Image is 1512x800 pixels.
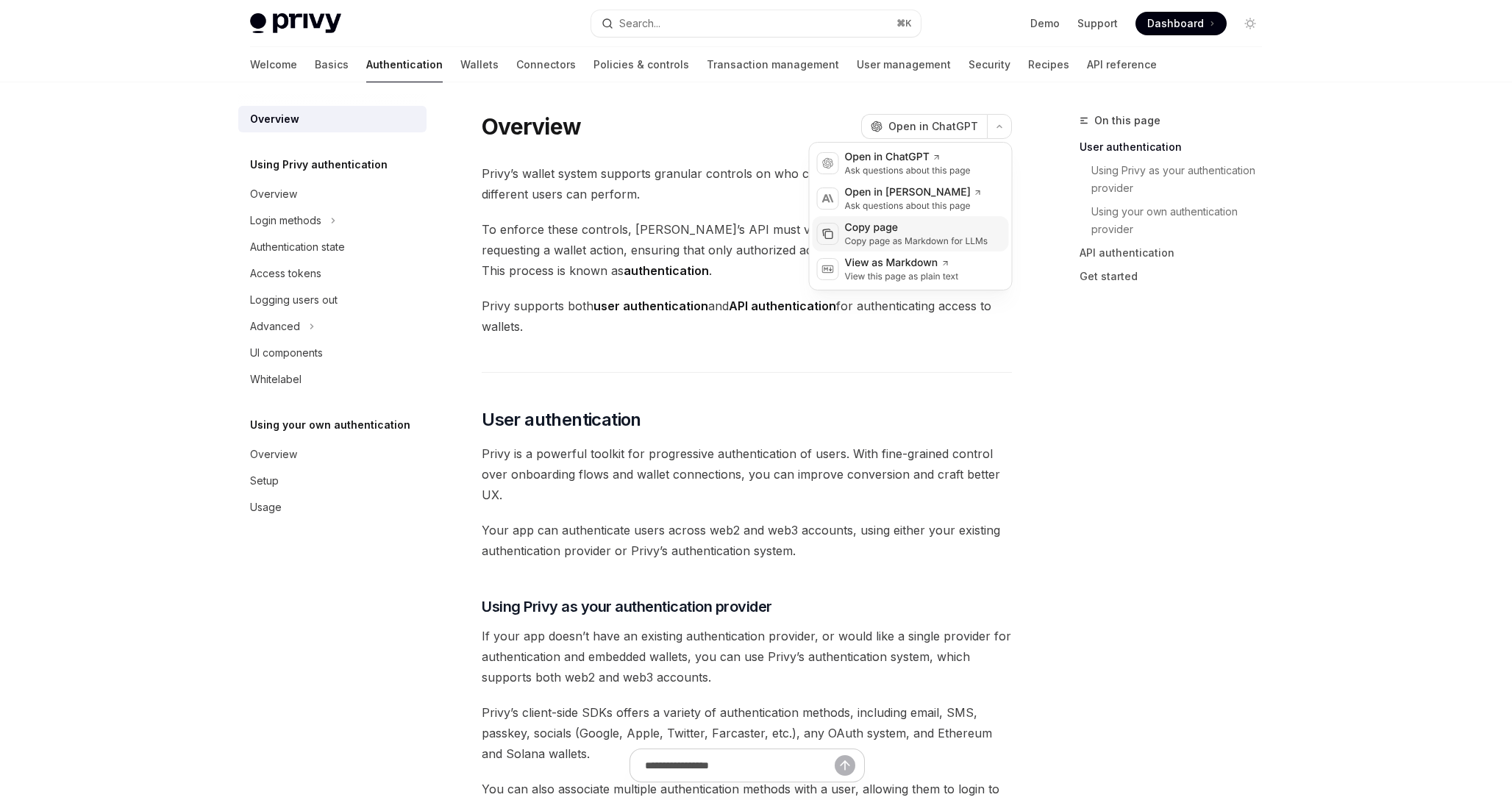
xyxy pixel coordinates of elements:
a: Using your own authentication provider [1080,200,1274,241]
h1: Overview [482,113,581,140]
div: Copy page as Markdown for LLMs [845,235,988,247]
div: Ask questions about this page [845,200,983,212]
a: Authentication [366,47,443,82]
div: Overview [250,185,297,203]
a: Using Privy as your authentication provider [1080,159,1274,200]
a: API authentication [1080,241,1274,265]
a: Dashboard [1135,12,1227,35]
div: Copy page [845,221,988,235]
div: UI components [250,344,323,362]
div: View this page as plain text [845,271,959,282]
a: Get started [1080,265,1274,288]
span: To enforce these controls, [PERSON_NAME]’s API must verify the identity of the party requesting a... [482,219,1012,281]
div: Login methods [250,212,321,229]
div: Ask questions about this page [845,165,971,176]
button: Open search [591,10,921,37]
strong: API authentication [729,299,836,313]
a: Logging users out [238,287,427,313]
button: Toggle Advanced section [238,313,427,340]
span: Privy is a powerful toolkit for progressive authentication of users. With fine-grained control ov... [482,443,1012,505]
div: Whitelabel [250,371,302,388]
button: Toggle Login methods section [238,207,427,234]
span: Privy’s wallet system supports granular controls on who can access wallets and what actions diffe... [482,163,1012,204]
h5: Using your own authentication [250,416,410,434]
span: On this page [1094,112,1160,129]
div: Authentication state [250,238,345,256]
a: Support [1077,16,1118,31]
input: Ask a question... [645,749,835,782]
div: Usage [250,499,282,516]
div: Access tokens [250,265,321,282]
span: Open in ChatGPT [888,119,978,134]
a: Whitelabel [238,366,427,393]
a: UI components [238,340,427,366]
a: Authentication state [238,234,427,260]
a: Setup [238,468,427,494]
div: Overview [250,110,299,128]
span: ⌘ K [896,18,912,29]
span: Your app can authenticate users across web2 and web3 accounts, using either your existing authent... [482,520,1012,561]
h5: Using Privy authentication [250,156,388,174]
a: Overview [238,441,427,468]
div: Setup [250,472,279,490]
div: View as Markdown [845,256,959,271]
a: Demo [1030,16,1060,31]
a: Recipes [1028,47,1069,82]
button: Toggle dark mode [1238,12,1262,35]
a: Wallets [460,47,499,82]
span: Dashboard [1147,16,1204,31]
div: Open in ChatGPT [845,150,971,165]
a: Usage [238,494,427,521]
a: Connectors [516,47,576,82]
a: Policies & controls [593,47,689,82]
span: User authentication [482,408,641,432]
button: Send message [835,755,855,776]
a: Transaction management [707,47,839,82]
a: Basics [315,47,349,82]
a: Overview [238,106,427,132]
strong: authentication [624,263,709,278]
a: User management [857,47,951,82]
span: Using Privy as your authentication provider [482,596,772,617]
button: Open in ChatGPT [861,114,987,139]
div: Logging users out [250,291,338,309]
div: Open in [PERSON_NAME] [845,185,983,200]
span: Privy’s client-side SDKs offers a variety of authentication methods, including email, SMS, passke... [482,702,1012,764]
a: Overview [238,181,427,207]
a: Access tokens [238,260,427,287]
strong: user authentication [593,299,708,313]
div: Search... [619,15,660,32]
a: Security [969,47,1010,82]
div: Advanced [250,318,300,335]
a: Welcome [250,47,297,82]
a: API reference [1087,47,1157,82]
div: Overview [250,446,297,463]
span: Privy supports both and for authenticating access to wallets. [482,296,1012,337]
a: User authentication [1080,135,1274,159]
span: If your app doesn’t have an existing authentication provider, or would like a single provider for... [482,626,1012,687]
img: light logo [250,13,341,34]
